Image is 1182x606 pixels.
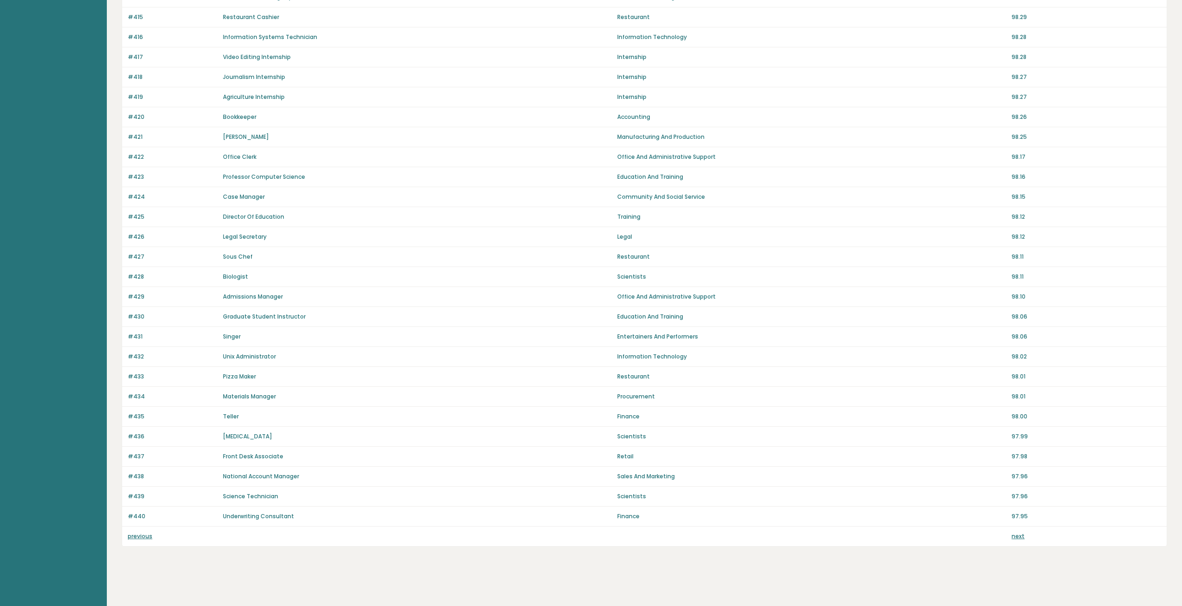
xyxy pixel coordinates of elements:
p: 98.12 [1012,233,1161,241]
p: Finance [617,412,1006,421]
p: #425 [128,213,217,221]
p: 98.01 [1012,372,1161,381]
p: #424 [128,193,217,201]
p: 97.99 [1012,432,1161,441]
p: #420 [128,113,217,121]
p: #438 [128,472,217,481]
p: #428 [128,273,217,281]
a: Information Systems Technician [223,33,317,41]
p: Entertainers And Performers [617,332,1006,341]
p: Accounting [617,113,1006,121]
p: #419 [128,93,217,101]
a: Singer [223,332,241,340]
p: 98.01 [1012,392,1161,401]
p: #417 [128,53,217,61]
a: Restaurant Cashier [223,13,279,21]
p: 98.29 [1012,13,1161,21]
p: #422 [128,153,217,161]
a: Case Manager [223,193,265,201]
p: #416 [128,33,217,41]
a: Admissions Manager [223,293,283,300]
p: Restaurant [617,253,1006,261]
p: 98.06 [1012,332,1161,341]
p: Internship [617,53,1006,61]
p: Information Technology [617,352,1006,361]
p: 98.27 [1012,93,1161,101]
p: Information Technology [617,33,1006,41]
p: 97.95 [1012,512,1161,521]
p: 98.11 [1012,273,1161,281]
p: Restaurant [617,372,1006,381]
p: #421 [128,133,217,141]
p: Education And Training [617,173,1006,181]
a: Office Clerk [223,153,256,161]
a: Agriculture Internship [223,93,285,101]
a: Biologist [223,273,248,280]
p: #439 [128,492,217,501]
p: 98.11 [1012,253,1161,261]
p: #430 [128,313,217,321]
a: Science Technician [223,492,278,500]
a: [MEDICAL_DATA] [223,432,272,440]
a: Bookkeeper [223,113,256,121]
a: Unix Administrator [223,352,276,360]
a: Legal Secretary [223,233,267,241]
a: Underwriting Consultant [223,512,294,520]
p: 98.28 [1012,53,1161,61]
p: Finance [617,512,1006,521]
p: 97.98 [1012,452,1161,461]
p: Education And Training [617,313,1006,321]
p: 98.00 [1012,412,1161,421]
p: Legal [617,233,1006,241]
p: 98.10 [1012,293,1161,301]
p: #429 [128,293,217,301]
p: 97.96 [1012,492,1161,501]
p: Office And Administrative Support [617,153,1006,161]
p: 98.28 [1012,33,1161,41]
a: Materials Manager [223,392,276,400]
p: #434 [128,392,217,401]
a: next [1012,532,1025,540]
a: Pizza Maker [223,372,256,380]
p: 98.26 [1012,113,1161,121]
p: 98.16 [1012,173,1161,181]
p: 98.15 [1012,193,1161,201]
p: #437 [128,452,217,461]
a: Professor Computer Science [223,173,305,181]
p: #423 [128,173,217,181]
p: 98.06 [1012,313,1161,321]
a: Director Of Education [223,213,284,221]
p: #432 [128,352,217,361]
p: #427 [128,253,217,261]
p: Training [617,213,1006,221]
p: Manufacturing And Production [617,133,1006,141]
p: #426 [128,233,217,241]
a: Sous Chef [223,253,253,261]
p: Restaurant [617,13,1006,21]
a: previous [128,532,152,540]
p: 98.25 [1012,133,1161,141]
p: Community And Social Service [617,193,1006,201]
p: #440 [128,512,217,521]
p: Procurement [617,392,1006,401]
p: Scientists [617,432,1006,441]
p: Internship [617,73,1006,81]
p: #435 [128,412,217,421]
p: 98.27 [1012,73,1161,81]
p: 98.12 [1012,213,1161,221]
p: Office And Administrative Support [617,293,1006,301]
p: #418 [128,73,217,81]
a: Journalism Internship [223,73,285,81]
p: 97.96 [1012,472,1161,481]
p: Sales And Marketing [617,472,1006,481]
p: 98.02 [1012,352,1161,361]
a: Teller [223,412,239,420]
p: #415 [128,13,217,21]
p: Scientists [617,273,1006,281]
a: National Account Manager [223,472,299,480]
p: Retail [617,452,1006,461]
a: Video Editing Internship [223,53,291,61]
p: #436 [128,432,217,441]
p: Internship [617,93,1006,101]
p: Scientists [617,492,1006,501]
